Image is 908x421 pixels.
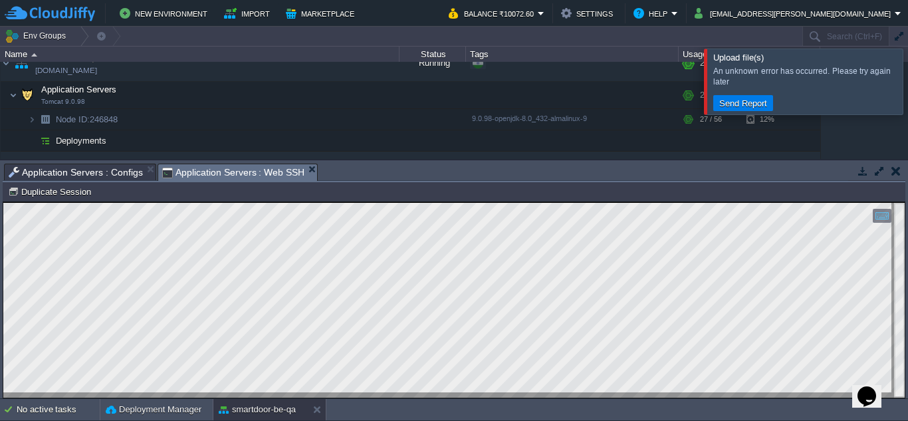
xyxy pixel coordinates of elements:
[40,84,118,95] span: Application Servers
[28,130,36,151] img: AMDAwAAAACH5BAEAAAAALAAAAAABAAEAAAICRAEAOw==
[633,5,671,21] button: Help
[1,47,399,62] div: Name
[561,5,617,21] button: Settings
[224,5,274,21] button: Import
[28,109,36,130] img: AMDAwAAAACH5BAEAAAAALAAAAAABAAEAAAICRAEAOw==
[400,47,465,62] div: Status
[18,82,37,108] img: AMDAwAAAACH5BAEAAAAALAAAAAABAAEAAAICRAEAOw==
[700,109,722,130] div: 27 / 56
[286,5,358,21] button: Marketplace
[31,53,37,57] img: AMDAwAAAACH5BAEAAAAALAAAAAABAAEAAAICRAEAOw==
[713,53,764,63] span: Upload file(s)
[9,82,17,108] img: AMDAwAAAACH5BAEAAAAALAAAAAABAAEAAAICRAEAOw==
[713,66,899,87] div: An unknown error has occurred. Please try again later
[219,403,296,416] button: smartdoor-be-qa
[1,45,11,81] img: AMDAwAAAACH5BAEAAAAALAAAAAABAAEAAAICRAEAOw==
[852,368,895,408] iframe: chat widget
[12,152,31,188] img: AMDAwAAAACH5BAEAAAAALAAAAAABAAEAAAICRAEAOw==
[746,109,790,130] div: 12%
[36,130,55,151] img: AMDAwAAAACH5BAEAAAAALAAAAAABAAEAAAICRAEAOw==
[56,114,90,124] span: Node ID:
[399,152,466,188] div: Running
[41,98,85,106] span: Tomcat 9.0.98
[55,135,108,146] a: Deployments
[715,97,771,109] button: Send Report
[9,164,143,180] span: Application Servers : Configs
[8,186,95,198] button: Duplicate Session
[12,45,31,81] img: AMDAwAAAACH5BAEAAAAALAAAAAABAAEAAAICRAEAOw==
[700,152,721,188] div: 1 / 16
[35,157,105,170] a: smartdoor-storage
[55,114,120,125] a: Node ID:246848
[472,114,587,122] span: 9.0.98-openjdk-8.0_432-almalinux-9
[679,47,820,62] div: Usage
[1,152,11,188] img: AMDAwAAAACH5BAEAAAAALAAAAAABAAEAAAICRAEAOw==
[695,5,895,21] button: [EMAIL_ADDRESS][PERSON_NAME][DOMAIN_NAME]
[40,84,118,94] a: Application ServersTomcat 9.0.98
[399,45,466,81] div: Running
[17,399,100,420] div: No active tasks
[467,47,678,62] div: Tags
[162,164,305,181] span: Application Servers : Web SSH
[700,45,726,81] div: 27 / 56
[120,5,211,21] button: New Environment
[36,109,55,130] img: AMDAwAAAACH5BAEAAAAALAAAAAABAAEAAAICRAEAOw==
[35,64,97,77] a: [DOMAIN_NAME]
[449,5,538,21] button: Balance ₹10072.60
[5,5,95,22] img: CloudJiffy
[55,114,120,125] span: 246848
[5,27,70,45] button: Env Groups
[106,403,201,416] button: Deployment Manager
[700,82,726,108] div: 27 / 56
[746,152,790,188] div: 3%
